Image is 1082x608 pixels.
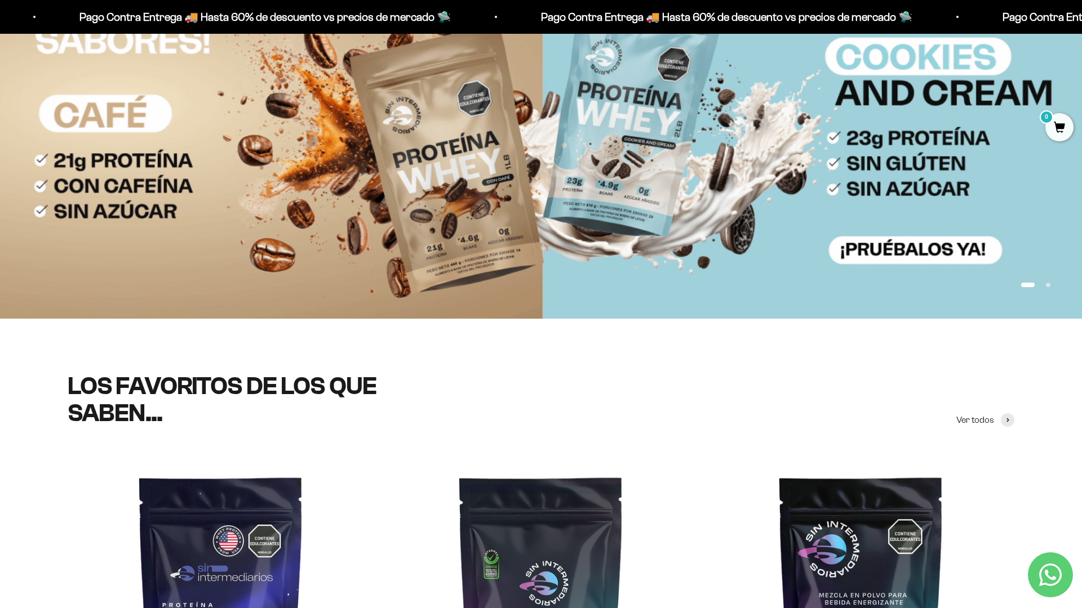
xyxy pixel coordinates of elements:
span: Ver todos [956,413,994,427]
a: Ver todos [956,413,1014,427]
a: 0 [1045,122,1074,135]
mark: 0 [1040,110,1053,124]
p: Pago Contra Entrega 🚚 Hasta 60% de descuento vs precios de mercado 🛸 [75,8,446,26]
p: Pago Contra Entrega 🚚 Hasta 60% de descuento vs precios de mercado 🛸 [536,8,908,26]
split-lines: LOS FAVORITOS DE LOS QUE SABEN... [68,372,376,427]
